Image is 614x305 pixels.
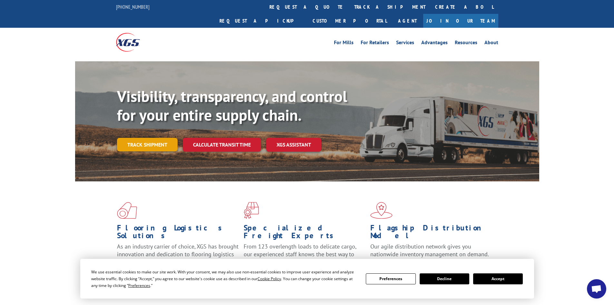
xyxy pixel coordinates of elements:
a: Advantages [421,40,448,47]
h1: Specialized Freight Experts [244,224,365,243]
button: Accept [473,273,523,284]
img: xgs-icon-flagship-distribution-model-red [370,202,393,219]
a: Join Our Team [423,14,498,28]
span: Cookie Policy [258,276,281,281]
b: Visibility, transparency, and control for your entire supply chain. [117,86,347,125]
p: From 123 overlength loads to delicate cargo, our experienced staff knows the best way to move you... [244,243,365,271]
div: Cookie Consent Prompt [80,259,534,299]
div: Open chat [587,279,606,299]
h1: Flooring Logistics Solutions [117,224,239,243]
a: Services [396,40,414,47]
img: xgs-icon-total-supply-chain-intelligence-red [117,202,137,219]
a: Agent [392,14,423,28]
a: [PHONE_NUMBER] [116,4,150,10]
a: For Mills [334,40,354,47]
a: XGS ASSISTANT [266,138,321,152]
span: Preferences [128,283,150,288]
a: Calculate transit time [183,138,261,152]
div: We use essential cookies to make our site work. With your consent, we may also use non-essential ... [91,269,358,289]
a: Track shipment [117,138,178,151]
a: For Retailers [361,40,389,47]
button: Decline [420,273,469,284]
img: xgs-icon-focused-on-flooring-red [244,202,259,219]
button: Preferences [366,273,415,284]
a: Request a pickup [215,14,308,28]
span: As an industry carrier of choice, XGS has brought innovation and dedication to flooring logistics... [117,243,239,266]
a: Resources [455,40,477,47]
span: Our agile distribution network gives you nationwide inventory management on demand. [370,243,489,258]
h1: Flagship Distribution Model [370,224,492,243]
a: About [484,40,498,47]
a: Customer Portal [308,14,392,28]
